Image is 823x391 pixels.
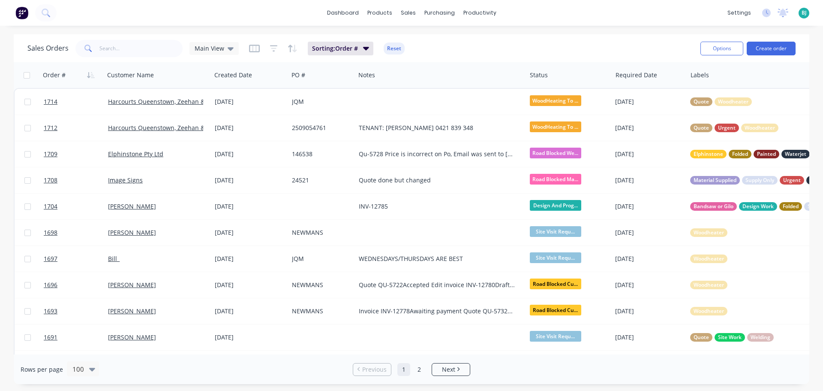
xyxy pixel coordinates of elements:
[362,365,387,374] span: Previous
[783,202,799,211] span: Folded
[44,89,108,115] a: 1714
[718,124,736,132] span: Urgent
[745,176,774,185] span: Supply Only
[44,176,57,185] span: 1708
[747,42,796,55] button: Create order
[359,281,515,289] div: Quote QU-5722Accepted Edit invoice INV-12780Draft INSTALLATION WILL BE READY MID TO LATE [DATE] D...
[44,307,57,315] span: 1693
[690,124,778,132] button: QuoteUrgentWoodheater
[615,124,683,132] div: [DATE]
[615,255,683,263] div: [DATE]
[215,307,285,315] div: [DATE]
[195,44,224,53] span: Main View
[420,6,459,19] div: purchasing
[690,255,727,263] button: Woodheater
[359,255,515,263] div: WEDNESDAYS/THURSDAYS ARE BEST
[694,97,709,106] span: Quote
[615,150,683,158] div: [DATE]
[292,307,349,315] div: NEWMANS
[359,307,515,315] div: Invoice INV-12778Awaiting payment Quote QU-5732Sent (QUOTE TO REPLACE FLUE KIT - NEWMANS WILL SUP...
[690,333,774,342] button: QuoteSite WorkWelding
[413,363,426,376] a: Page 2
[108,333,156,341] a: [PERSON_NAME]
[432,365,470,374] a: Next page
[44,255,57,263] span: 1697
[108,307,156,315] a: [PERSON_NAME]
[530,71,548,79] div: Status
[44,298,108,324] a: 1693
[108,176,143,184] a: Image Signs
[530,95,581,106] span: WoodHeating To ...
[44,115,108,141] a: 1712
[44,194,108,219] a: 1704
[694,281,724,289] span: Woodheater
[530,121,581,132] span: WoodHeating To ...
[108,281,156,289] a: [PERSON_NAME]
[44,220,108,246] a: 1698
[530,200,581,211] span: Design And Prog...
[694,307,724,315] span: Woodheater
[44,228,57,237] span: 1698
[292,176,349,185] div: 24521
[530,174,581,185] span: Road Blocked Ma...
[694,124,709,132] span: Quote
[44,141,108,167] a: 1709
[108,150,163,158] a: Elphinstone Pty Ltd
[108,255,120,263] a: Bill_
[108,228,156,236] a: [PERSON_NAME]
[397,363,410,376] a: Page 1 is your current page
[308,42,373,55] button: Sorting:Order #
[215,333,285,342] div: [DATE]
[108,202,156,210] a: [PERSON_NAME]
[742,202,774,211] span: Design Work
[615,307,683,315] div: [DATE]
[353,365,391,374] a: Previous page
[530,148,581,158] span: Road Blocked We...
[215,281,285,289] div: [DATE]
[694,333,709,342] span: Quote
[359,176,515,185] div: Quote done but changed
[15,6,28,19] img: Factory
[44,150,57,158] span: 1709
[292,97,349,106] div: JQM
[292,255,349,263] div: JQM
[215,176,285,185] div: [DATE]
[44,246,108,272] a: 1697
[615,97,683,106] div: [DATE]
[44,272,108,298] a: 1696
[396,6,420,19] div: sales
[694,176,736,185] span: Material Supplied
[694,255,724,263] span: Woodheater
[615,228,683,237] div: [DATE]
[43,71,66,79] div: Order #
[99,40,183,57] input: Search...
[442,365,455,374] span: Next
[732,150,748,158] span: Folded
[530,279,581,289] span: Road Blocked Cu...
[349,363,474,376] ul: Pagination
[616,71,657,79] div: Required Date
[215,202,285,211] div: [DATE]
[215,255,285,263] div: [DATE]
[690,97,752,106] button: QuoteWoodheater
[214,71,252,79] div: Created Date
[44,333,57,342] span: 1691
[723,6,755,19] div: settings
[615,333,683,342] div: [DATE]
[215,228,285,237] div: [DATE]
[292,124,349,132] div: 2509054761
[690,307,727,315] button: Woodheater
[21,365,63,374] span: Rows per page
[530,305,581,315] span: Road Blocked Cu...
[215,150,285,158] div: [DATE]
[530,331,581,342] span: Site Visit Requ...
[751,333,770,342] span: Welding
[694,150,723,158] span: Elphinstone
[292,281,349,289] div: NEWMANS
[27,44,69,52] h1: Sales Orders
[359,150,515,158] div: Qu-5728 Price is incorrect on Po, Email was sent to [GEOGRAPHIC_DATA] about this.
[44,97,57,106] span: 1714
[363,6,396,19] div: products
[745,124,775,132] span: Woodheater
[694,228,724,237] span: Woodheater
